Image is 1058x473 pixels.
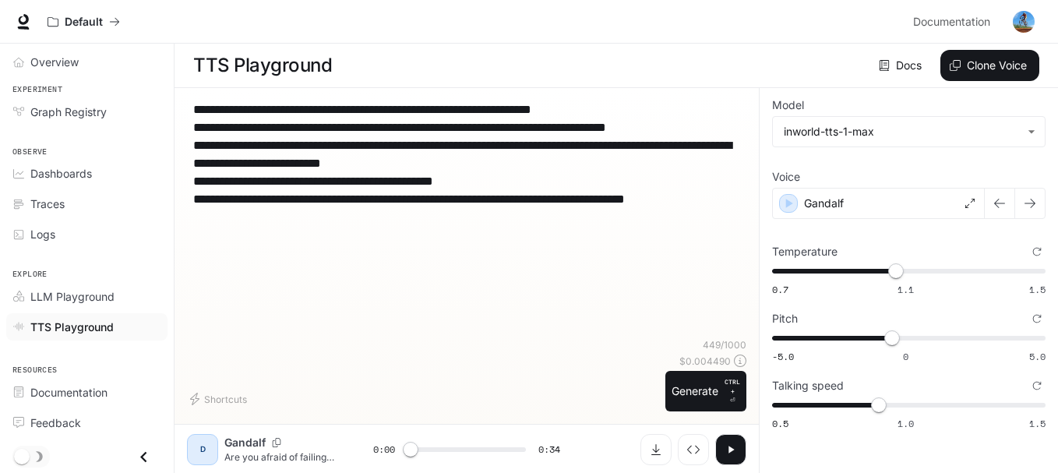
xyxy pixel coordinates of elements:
[772,417,788,430] span: 0.5
[772,171,800,182] p: Voice
[30,196,65,212] span: Traces
[772,100,804,111] p: Model
[784,124,1020,139] div: inworld-tts-1-max
[266,438,287,447] button: Copy Voice ID
[898,283,914,296] span: 1.1
[640,434,672,465] button: Download audio
[224,435,266,450] p: Gandalf
[30,288,115,305] span: LLM Playground
[1028,310,1046,327] button: Reset to default
[126,441,161,473] button: Close drawer
[65,16,103,29] p: Default
[6,313,168,341] a: TTS Playground
[772,350,794,363] span: -5.0
[678,434,709,465] button: Inspect
[30,319,114,335] span: TTS Playground
[913,12,990,32] span: Documentation
[373,442,395,457] span: 0:00
[1029,283,1046,296] span: 1.5
[725,377,740,396] p: CTRL +
[907,6,1002,37] a: Documentation
[30,226,55,242] span: Logs
[773,117,1045,146] div: inworld-tts-1-max
[538,442,560,457] span: 0:34
[30,415,81,431] span: Feedback
[6,190,168,217] a: Traces
[772,313,798,324] p: Pitch
[665,371,746,411] button: GenerateCTRL +⏎
[6,283,168,310] a: LLM Playground
[6,160,168,187] a: Dashboards
[30,384,108,401] span: Documentation
[876,50,928,81] a: Docs
[14,447,30,464] span: Dark mode toggle
[1029,350,1046,363] span: 5.0
[6,409,168,436] a: Feedback
[804,196,844,211] p: Gandalf
[30,54,79,70] span: Overview
[30,104,107,120] span: Graph Registry
[772,380,844,391] p: Talking speed
[1029,417,1046,430] span: 1.5
[6,379,168,406] a: Documentation
[1028,243,1046,260] button: Reset to default
[193,50,332,81] h1: TTS Playground
[772,283,788,296] span: 0.7
[772,246,838,257] p: Temperature
[190,437,215,462] div: D
[1013,11,1035,33] img: User avatar
[903,350,908,363] span: 0
[1008,6,1039,37] button: User avatar
[6,221,168,248] a: Logs
[224,450,336,464] p: Are you afraid of failing? Maybe that’s what’s keeping you from winning. [PERSON_NAME], founder o...
[725,377,740,405] p: ⏎
[1028,377,1046,394] button: Reset to default
[940,50,1039,81] button: Clone Voice
[30,165,92,182] span: Dashboards
[41,6,127,37] button: All workspaces
[187,387,253,411] button: Shortcuts
[898,417,914,430] span: 1.0
[6,98,168,125] a: Graph Registry
[6,48,168,76] a: Overview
